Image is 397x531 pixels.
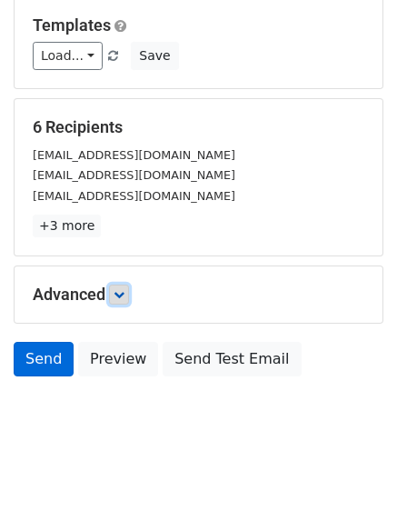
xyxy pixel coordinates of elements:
[33,168,235,182] small: [EMAIL_ADDRESS][DOMAIN_NAME]
[33,42,103,70] a: Load...
[163,342,301,376] a: Send Test Email
[306,444,397,531] iframe: Chat Widget
[33,15,111,35] a: Templates
[33,215,101,237] a: +3 more
[33,117,364,137] h5: 6 Recipients
[78,342,158,376] a: Preview
[33,189,235,203] small: [EMAIL_ADDRESS][DOMAIN_NAME]
[33,148,235,162] small: [EMAIL_ADDRESS][DOMAIN_NAME]
[33,285,364,305] h5: Advanced
[14,342,74,376] a: Send
[131,42,178,70] button: Save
